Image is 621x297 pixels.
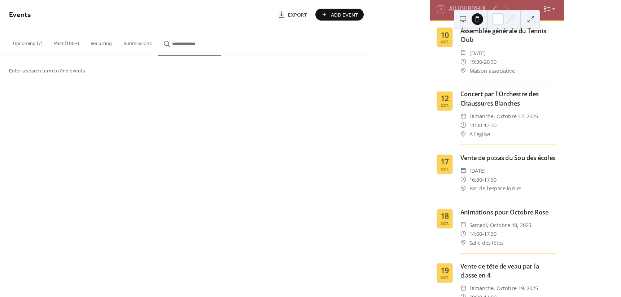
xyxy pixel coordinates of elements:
[315,9,364,21] button: Add Event
[482,229,484,238] span: -
[48,29,85,55] button: Past (100+)
[441,31,449,39] div: 10
[331,11,358,19] span: Add Event
[272,9,312,21] a: Export
[482,57,484,66] span: -
[460,208,557,217] div: Animations pour Octobre Rose
[469,57,482,66] span: 19:30
[484,120,497,129] span: 12:30
[460,229,467,238] div: ​
[441,103,449,107] div: oct.
[460,262,557,280] div: Vente de tête de veau par la classe en 4
[469,66,515,75] span: Maison associative
[469,284,538,293] span: dimanche, octobre 19, 2025
[469,184,521,193] span: Bar de l'espace loisirs
[460,129,467,138] div: ​
[460,27,557,45] div: Assemblée générale du Tennis Club
[460,175,467,184] div: ​
[460,184,467,193] div: ​
[441,167,449,170] div: oct.
[441,212,449,220] div: 18
[469,229,482,238] span: 14:00
[469,112,538,121] span: dimanche, octobre 12, 2025
[469,120,482,129] span: 11:00
[460,238,467,247] div: ​
[441,94,449,102] div: 12
[460,57,467,66] div: ​
[7,29,48,55] button: Upcoming (7)
[469,238,504,247] span: Salle des fêtes
[441,267,449,274] div: 19
[441,275,449,279] div: oct.
[469,48,486,57] span: [DATE]
[460,120,467,129] div: ​
[460,166,467,175] div: ​
[118,29,158,55] button: Submissions
[469,129,490,138] span: A l'église
[484,57,497,66] span: 20:30
[460,153,557,162] div: Vente de pizzas du Sou des écoles
[469,220,532,229] span: samedi, octobre 18, 2025
[460,284,467,293] div: ​
[469,175,482,184] span: 16:30
[441,40,449,44] div: oct.
[482,175,484,184] span: -
[9,8,31,22] span: Events
[460,90,557,108] div: Concert par l'Orchestre des Chaussures Blanches
[460,220,467,229] div: ​
[441,221,449,225] div: oct.
[469,166,486,175] span: [DATE]
[85,29,118,55] button: Recurring
[460,112,467,121] div: ​
[460,66,467,75] div: ​
[460,48,467,57] div: ​
[441,158,449,165] div: 17
[288,11,307,19] span: Export
[484,229,497,238] span: 17:30
[484,175,497,184] span: 17:30
[9,67,85,75] span: Enter a search term to find events
[482,120,484,129] span: -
